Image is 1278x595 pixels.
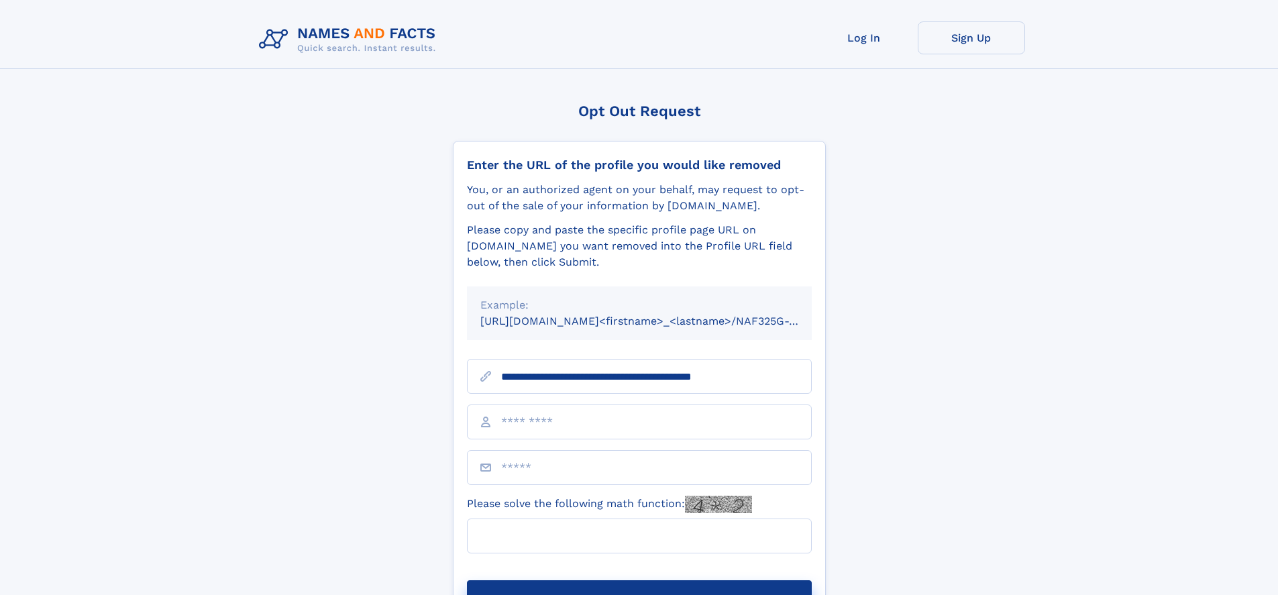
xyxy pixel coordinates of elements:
div: Opt Out Request [453,103,826,119]
div: Enter the URL of the profile you would like removed [467,158,812,172]
div: Please copy and paste the specific profile page URL on [DOMAIN_NAME] you want removed into the Pr... [467,222,812,270]
small: [URL][DOMAIN_NAME]<firstname>_<lastname>/NAF325G-xxxxxxxx [480,315,837,327]
a: Sign Up [918,21,1025,54]
label: Please solve the following math function: [467,496,752,513]
div: You, or an authorized agent on your behalf, may request to opt-out of the sale of your informatio... [467,182,812,214]
img: Logo Names and Facts [254,21,447,58]
a: Log In [810,21,918,54]
div: Example: [480,297,798,313]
